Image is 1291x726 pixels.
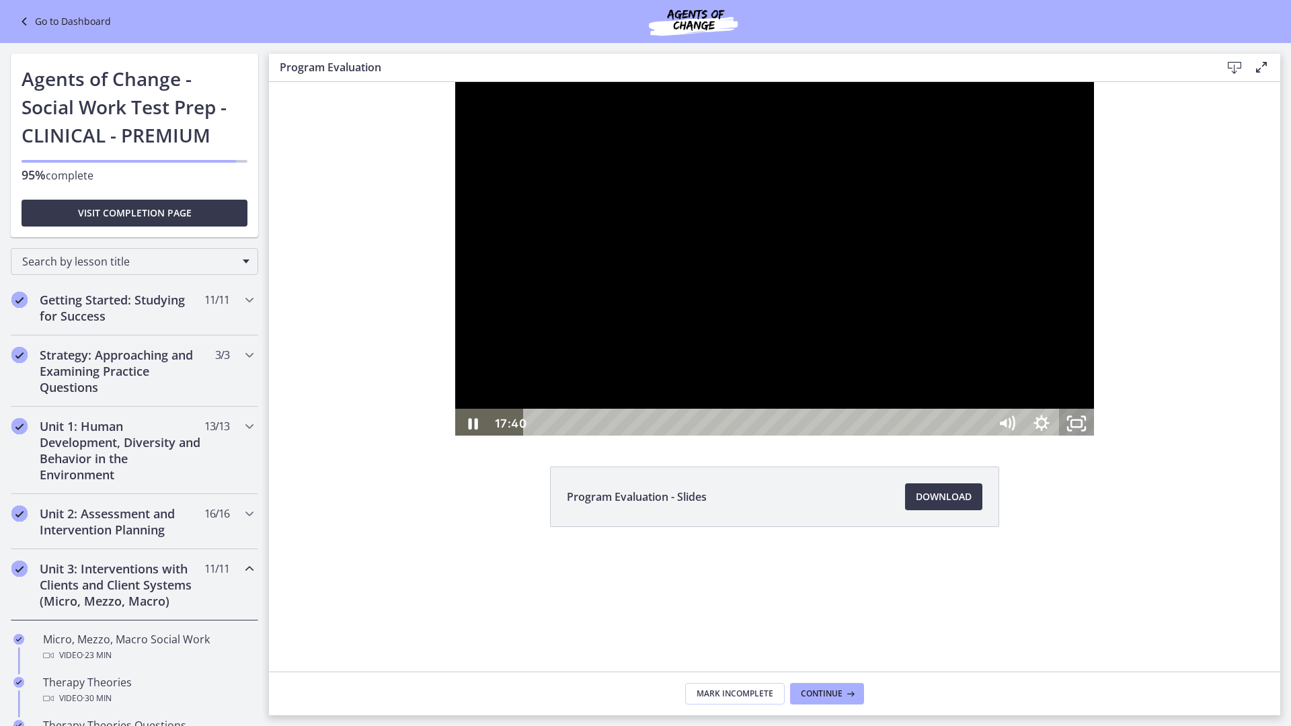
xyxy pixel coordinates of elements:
[40,506,204,538] h2: Unit 2: Assessment and Intervention Planning
[11,248,258,275] div: Search by lesson title
[11,418,28,434] i: Completed
[905,483,982,510] a: Download
[204,506,229,522] span: 16 / 16
[567,489,707,505] span: Program Evaluation - Slides
[40,561,204,609] h2: Unit 3: Interventions with Clients and Client Systems (Micro, Mezzo, Macro)
[22,200,247,227] button: Visit completion page
[11,347,28,363] i: Completed
[43,690,253,707] div: Video
[720,327,755,356] button: Mute
[697,688,773,699] span: Mark Incomplete
[801,688,843,699] span: Continue
[204,418,229,434] span: 13 / 13
[268,327,712,356] div: Playbar
[83,647,112,663] span: · 23 min
[78,205,192,221] span: Visit completion page
[755,327,790,356] button: Show settings menu
[790,327,825,356] button: Unfullscreen
[204,292,229,308] span: 11 / 11
[22,167,247,184] p: complete
[13,677,24,688] i: Completed
[215,347,229,363] span: 3 / 3
[22,65,247,149] h1: Agents of Change - Social Work Test Prep - CLINICAL - PREMIUM
[13,634,24,645] i: Completed
[11,561,28,577] i: Completed
[16,13,111,30] a: Go to Dashboard
[269,82,1280,436] iframe: Video Lesson
[43,647,253,663] div: Video
[916,489,972,505] span: Download
[83,690,112,707] span: · 30 min
[11,292,28,308] i: Completed
[22,167,46,183] span: 95%
[22,254,236,269] span: Search by lesson title
[613,5,774,38] img: Agents of Change
[685,683,785,704] button: Mark Incomplete
[40,347,204,395] h2: Strategy: Approaching and Examining Practice Questions
[40,418,204,483] h2: Unit 1: Human Development, Diversity and Behavior in the Environment
[280,59,1200,75] h3: Program Evaluation
[186,327,221,356] button: Pause
[204,561,229,577] span: 11 / 11
[40,292,204,324] h2: Getting Started: Studying for Success
[43,674,253,707] div: Therapy Theories
[43,631,253,663] div: Micro, Mezzo, Macro Social Work
[11,506,28,522] i: Completed
[790,683,864,704] button: Continue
